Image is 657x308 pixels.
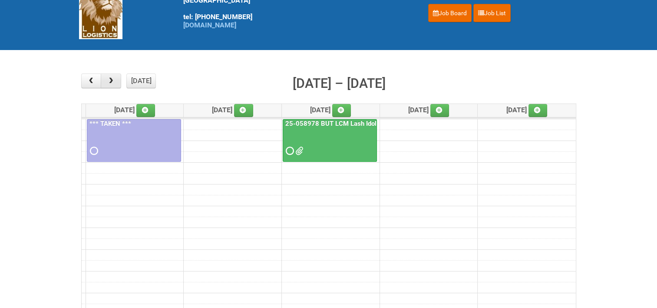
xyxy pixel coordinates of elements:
[284,120,417,127] a: 25-058978 BUT LCM Lash Idole US / Retest
[528,104,548,117] a: Add an event
[310,106,351,114] span: [DATE]
[126,74,156,88] button: [DATE]
[212,106,253,114] span: [DATE]
[428,4,472,22] a: Job Board
[90,148,96,154] span: Requested
[286,148,292,154] span: Requested
[114,106,155,114] span: [DATE]
[136,104,155,117] a: Add an event
[430,104,449,117] a: Add an event
[295,148,301,154] span: MDN (2) 25-058978-01-08.xlsx LPF 25-058978-01-08.xlsx CELL 1.pdf CELL 2.pdf CELL 3.pdf CELL 4.pdf...
[234,104,253,117] a: Add an event
[506,106,548,114] span: [DATE]
[473,4,511,22] a: Job List
[408,106,449,114] span: [DATE]
[183,21,236,29] a: [DOMAIN_NAME]
[332,104,351,117] a: Add an event
[283,119,377,162] a: 25-058978 BUT LCM Lash Idole US / Retest
[293,74,386,94] h2: [DATE] – [DATE]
